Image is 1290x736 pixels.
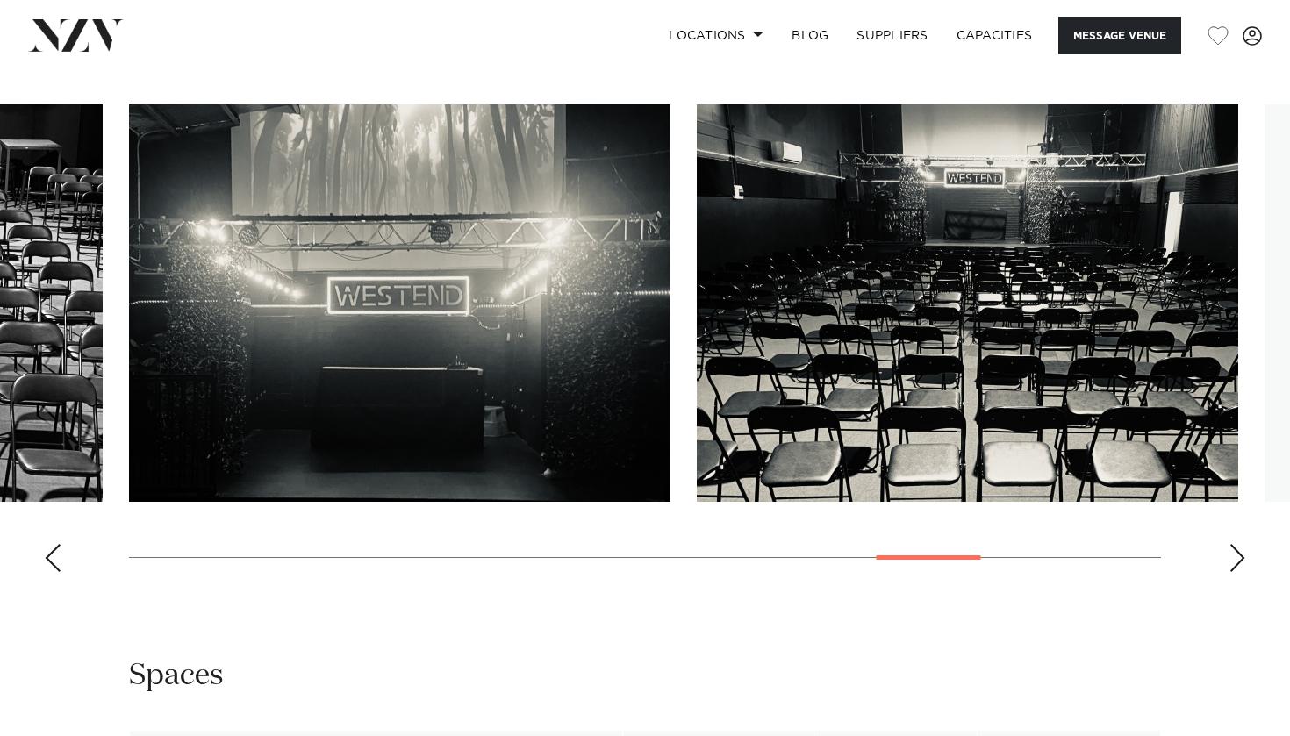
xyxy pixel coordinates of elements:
img: nzv-logo.png [28,19,124,51]
swiper-slide: 15 / 18 [697,104,1238,502]
a: Locations [655,17,778,54]
h2: Spaces [129,656,224,696]
swiper-slide: 14 / 18 [129,104,670,502]
button: Message Venue [1058,17,1181,54]
a: Capacities [942,17,1047,54]
a: SUPPLIERS [842,17,942,54]
a: BLOG [778,17,842,54]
